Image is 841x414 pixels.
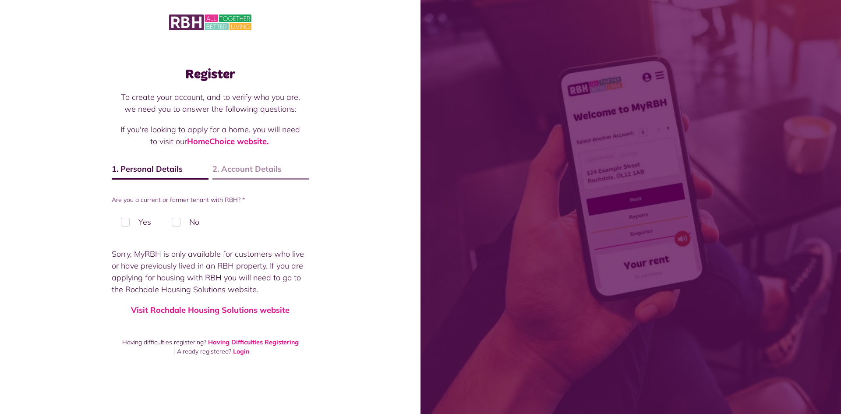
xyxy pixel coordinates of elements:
label: Yes [112,209,160,235]
a: Visit Rochdale Housing Solutions website [131,305,290,315]
p: If you're looking to apply for a home, you will need to visit our [120,124,300,147]
a: Having Difficulties Registering [208,338,299,346]
span: Having difficulties registering? [122,338,206,346]
span: 1. Personal Details [112,163,208,180]
span: 2. Account Details [212,163,309,180]
label: No [163,209,208,235]
a: HomeChoice website. [187,136,269,146]
span: Already registered? [177,347,231,355]
label: Are you a current or former tenant with RBH? * [112,195,309,205]
p: Sorry, MyRBH is only available for customers who live or have previously lived in an RBH property... [112,248,309,295]
a: Login [233,347,249,355]
img: MyRBH [169,13,251,32]
p: To create your account, and to verify who you are, we need you to answer the following questions: [120,91,300,115]
h1: Register [112,67,309,82]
